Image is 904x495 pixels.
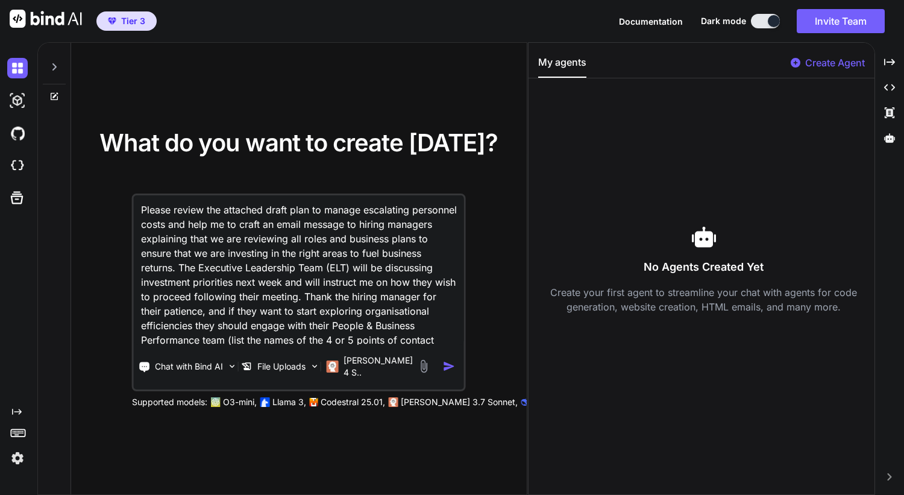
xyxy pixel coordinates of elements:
[310,398,318,406] img: Mistral-AI
[260,397,270,407] img: Llama2
[538,259,869,276] h3: No Agents Created Yet
[121,15,145,27] span: Tier 3
[538,55,586,78] button: My agents
[7,156,28,176] img: cloudideIcon
[99,128,498,157] span: What do you want to create [DATE]?
[7,123,28,143] img: githubDark
[619,15,683,28] button: Documentation
[108,17,116,25] img: premium
[344,355,413,379] p: [PERSON_NAME] 4 S..
[272,396,306,408] p: Llama 3,
[538,285,869,314] p: Create your first agent to streamline your chat with agents for code generation, website creation...
[327,361,339,373] img: Claude 4 Sonnet
[389,397,398,407] img: claude
[701,15,746,27] span: Dark mode
[521,397,531,407] img: claude
[417,359,431,373] img: attachment
[797,9,885,33] button: Invite Team
[321,396,385,408] p: Codestral 25.01,
[401,396,518,408] p: [PERSON_NAME] 3.7 Sonnet,
[223,396,257,408] p: O3-mini,
[155,361,223,373] p: Chat with Bind AI
[211,397,221,407] img: GPT-4
[132,396,207,408] p: Supported models:
[309,361,319,371] img: Pick Models
[7,90,28,111] img: darkAi-studio
[96,11,157,31] button: premiumTier 3
[10,10,82,28] img: Bind AI
[7,448,28,468] img: settings
[805,55,865,70] p: Create Agent
[257,361,306,373] p: File Uploads
[619,16,683,27] span: Documentation
[7,58,28,78] img: darkChat
[134,195,464,345] textarea: Please review the attached draft plan to manage escalating personnel costs and help me to craft a...
[227,361,237,371] img: Pick Tools
[443,360,456,373] img: icon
